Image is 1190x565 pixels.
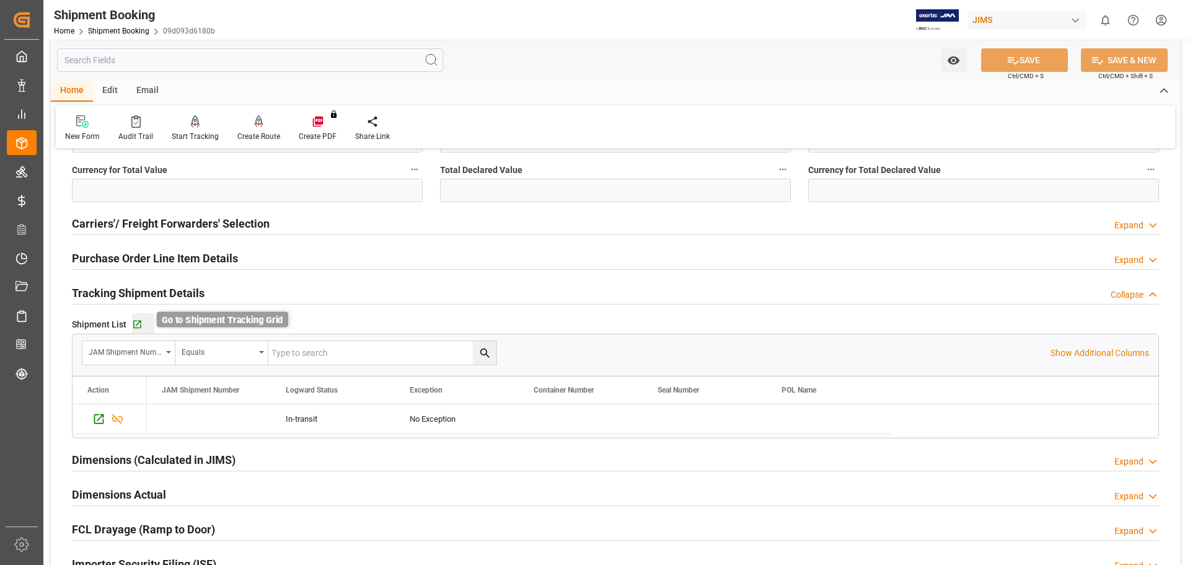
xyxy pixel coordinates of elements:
[1091,6,1119,34] button: show 0 new notifications
[72,250,238,267] h2: Purchase Order Line Item Details
[118,131,153,142] div: Audit Trail
[87,386,109,394] div: Action
[775,161,791,177] button: Total Declared Value
[132,313,154,336] button: Go to Shipment Tracking Grid
[127,81,168,102] div: Email
[1114,219,1144,232] div: Expand
[1081,48,1168,72] button: SAVE & NEW
[72,285,205,301] h2: Tracking Shipment Details
[1119,6,1147,34] button: Help Center
[1111,288,1144,301] div: Collapse
[1143,161,1159,177] button: Currency for Total Declared Value
[175,341,268,365] button: open menu
[1051,347,1149,360] p: Show Additional Columns
[54,27,74,35] a: Home
[72,521,215,538] h2: FCL Drayage (Ramp to Door)
[410,405,504,434] div: No Exception
[93,81,127,102] div: Edit
[534,386,594,394] span: Container Number
[182,344,255,358] div: Equals
[72,486,166,503] h2: Dimensions Actual
[157,312,288,327] div: Go to Shipment Tracking Grid
[73,404,147,434] div: Press SPACE to select this row.
[72,215,270,232] h2: Carriers'/ Freight Forwarders' Selection
[967,11,1086,29] div: JIMS
[51,81,93,102] div: Home
[473,341,496,365] button: search button
[916,9,959,31] img: Exertis%20JAM%20-%20Email%20Logo.jpg_1722504956.jpg
[355,131,390,142] div: Share Link
[237,131,280,142] div: Create Route
[1114,490,1144,503] div: Expand
[440,164,522,177] span: Total Declared Value
[82,341,175,365] button: open menu
[407,161,423,177] button: Currency for Total Value
[54,6,215,24] div: Shipment Booking
[1114,455,1144,468] div: Expand
[65,131,100,142] div: New Form
[286,386,338,394] span: Logward Status
[72,452,236,468] h2: Dimensions (Calculated in JIMS)
[286,405,380,434] div: In-transit
[1114,254,1144,267] div: Expand
[808,164,941,177] span: Currency for Total Declared Value
[72,164,167,177] span: Currency for Total Value
[981,48,1068,72] button: SAVE
[941,48,966,72] button: open menu
[782,386,816,394] span: POL Name
[147,404,891,434] div: Press SPACE to select this row.
[967,8,1091,32] button: JIMS
[410,386,443,394] span: Exception
[72,318,126,331] span: Shipment List
[162,386,239,394] span: JAM Shipment Number
[89,344,162,358] div: JAM Shipment Number
[1008,71,1044,81] span: Ctrl/CMD + S
[57,48,443,72] input: Search Fields
[172,131,219,142] div: Start Tracking
[268,341,496,365] input: Type to search
[1114,525,1144,538] div: Expand
[658,386,699,394] span: Seal Number
[88,27,149,35] a: Shipment Booking
[1098,71,1153,81] span: Ctrl/CMD + Shift + S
